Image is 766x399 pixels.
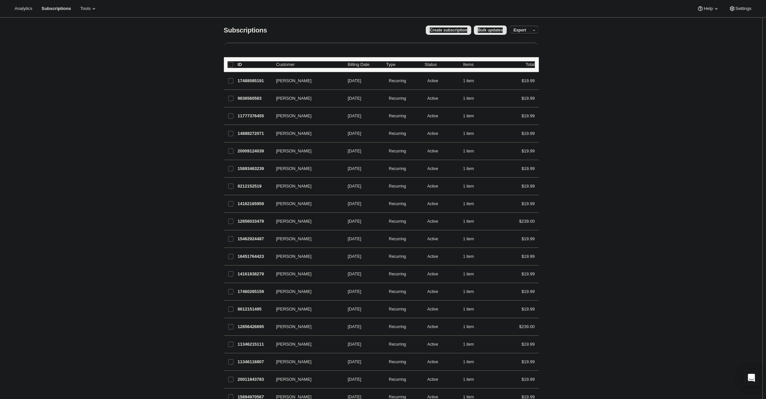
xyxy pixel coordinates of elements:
[427,113,438,119] span: Active
[238,271,271,277] p: 14161838279
[272,216,339,227] button: [PERSON_NAME]
[463,271,474,277] span: 1 item
[276,61,343,68] p: Customer
[272,163,339,174] button: [PERSON_NAME]
[389,324,406,329] span: Recurring
[389,289,406,294] span: Recurring
[272,304,339,314] button: [PERSON_NAME]
[463,307,474,312] span: 1 item
[463,182,481,191] button: 1 item
[238,111,535,121] div: 11777376455[PERSON_NAME][DATE]SuccessRecurringSuccessActive1 item$19.99
[276,113,312,119] span: [PERSON_NAME]
[522,342,535,347] span: $19.99
[522,113,535,118] span: $19.99
[238,305,535,314] div: 8612151495[PERSON_NAME][DATE]SuccessRecurringSuccessActive1 item$19.99
[463,219,474,224] span: 1 item
[693,4,723,13] button: Help
[522,78,535,83] span: $19.99
[427,307,438,312] span: Active
[272,321,339,332] button: [PERSON_NAME]
[427,254,438,259] span: Active
[389,184,406,189] span: Recurring
[276,271,312,277] span: [PERSON_NAME]
[76,4,101,13] button: Tools
[522,377,535,382] span: $19.99
[389,166,406,171] span: Recurring
[463,61,496,68] div: Items
[238,199,535,208] div: 14162165959[PERSON_NAME][DATE]SuccessRecurringSuccessActive1 item$19.99
[276,165,312,172] span: [PERSON_NAME]
[463,234,481,244] button: 1 item
[526,61,535,68] p: Total
[427,219,438,224] span: Active
[430,28,467,33] span: Create subscription
[389,377,406,382] span: Recurring
[389,78,406,84] span: Recurring
[272,269,339,279] button: [PERSON_NAME]
[276,148,312,154] span: [PERSON_NAME]
[238,340,535,349] div: 11346215111[PERSON_NAME][DATE]SuccessRecurringSuccessActive1 item$19.99
[386,61,419,68] div: Type
[522,289,535,294] span: $19.99
[463,76,481,85] button: 1 item
[238,253,271,260] p: 16451764423
[389,359,406,365] span: Recurring
[522,148,535,153] span: $19.99
[272,251,339,262] button: [PERSON_NAME]
[238,130,271,137] p: 14888272071
[224,27,267,34] span: Subscriptions
[463,166,474,171] span: 1 item
[348,377,361,382] span: [DATE]
[463,236,474,242] span: 1 item
[509,26,530,35] button: Export
[389,113,406,119] span: Recurring
[348,201,361,206] span: [DATE]
[389,96,406,101] span: Recurring
[238,146,535,156] div: 20009124039[PERSON_NAME][DATE]SuccessRecurringSuccessActive1 item$19.99
[238,76,535,85] div: 17488085191[PERSON_NAME][DATE]SuccessRecurringSuccessActive1 item$19.99
[425,61,458,68] p: Status
[276,95,312,102] span: [PERSON_NAME]
[427,289,438,294] span: Active
[389,342,406,347] span: Recurring
[238,288,271,295] p: 17460265159
[427,271,438,277] span: Active
[348,324,361,329] span: [DATE]
[427,148,438,154] span: Active
[463,375,481,384] button: 1 item
[389,219,406,224] span: Recurring
[389,148,406,154] span: Recurring
[463,359,474,365] span: 1 item
[238,217,535,226] div: 12856033479[PERSON_NAME][DATE]SuccessRecurringSuccessActive1 item$239.00
[276,236,312,242] span: [PERSON_NAME]
[463,148,474,154] span: 1 item
[272,181,339,192] button: [PERSON_NAME]
[276,288,312,295] span: [PERSON_NAME]
[272,111,339,121] button: [PERSON_NAME]
[389,131,406,136] span: Recurring
[427,236,438,242] span: Active
[238,218,271,225] p: 12856033479
[238,322,535,331] div: 12856426695[PERSON_NAME][DATE]SuccessRecurringSuccessActive1 item$239.00
[463,342,474,347] span: 1 item
[272,286,339,297] button: [PERSON_NAME]
[389,271,406,277] span: Recurring
[725,4,755,13] button: Settings
[348,307,361,312] span: [DATE]
[238,95,271,102] p: 9836560583
[704,6,713,11] span: Help
[80,6,91,11] span: Tools
[513,28,526,33] span: Export
[272,199,339,209] button: [PERSON_NAME]
[272,128,339,139] button: [PERSON_NAME]
[463,269,481,279] button: 1 item
[348,184,361,189] span: [DATE]
[348,61,381,68] p: Billing Date
[238,183,271,190] p: 8212152519
[522,271,535,276] span: $19.99
[463,254,474,259] span: 1 item
[41,6,71,11] span: Subscriptions
[238,236,271,242] p: 15462924487
[238,323,271,330] p: 12856426695
[238,252,535,261] div: 16451764423[PERSON_NAME][DATE]SuccessRecurringSuccessActive1 item$19.99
